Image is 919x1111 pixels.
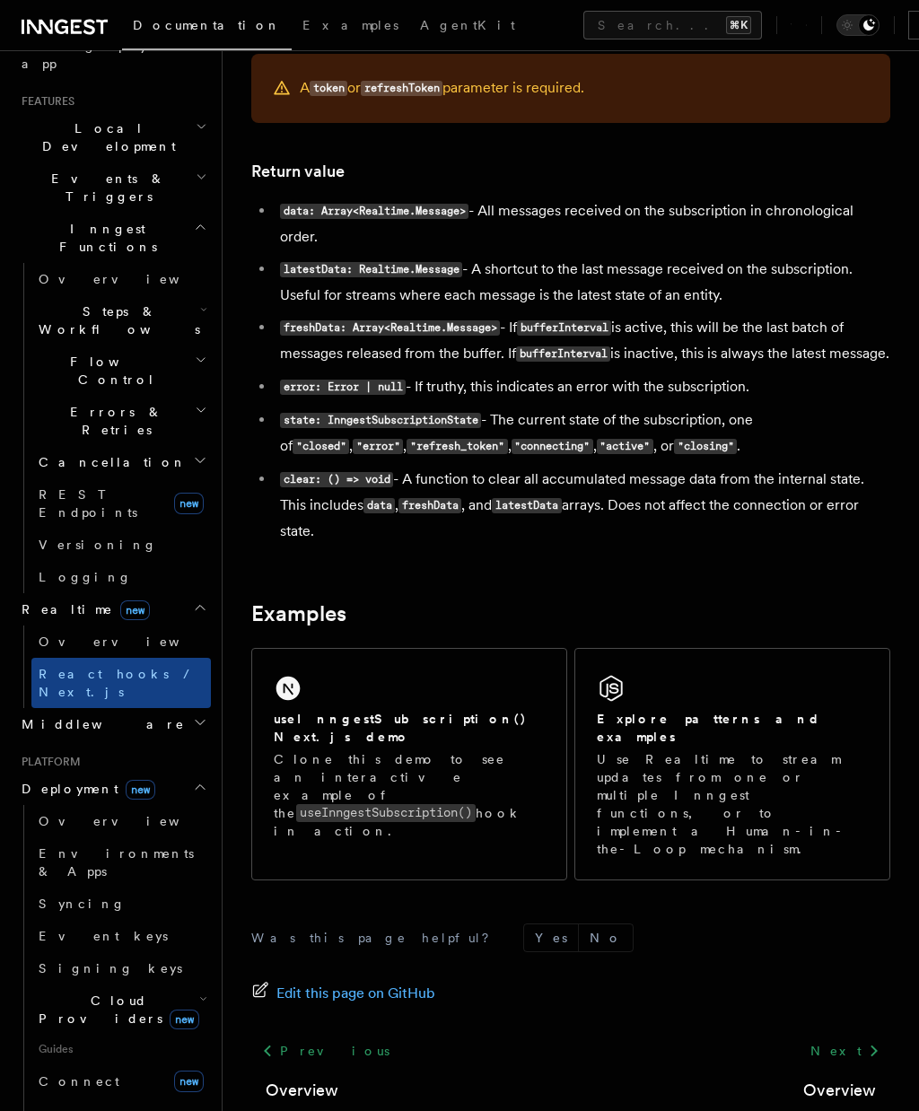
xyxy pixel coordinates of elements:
span: new [170,1010,199,1029]
span: Realtime [14,600,150,618]
button: Events & Triggers [14,162,211,213]
span: Platform [14,755,81,769]
h2: useInngestSubscription() Next.js demo [274,710,545,746]
code: "refresh_token" [407,439,507,454]
span: new [174,493,204,514]
button: Inngest Functions [14,213,211,263]
button: Flow Control [31,346,211,396]
code: clear: () => void [280,472,393,487]
p: Was this page helpful? [251,929,502,947]
kbd: ⌘K [726,16,751,34]
a: useInngestSubscription() Next.js demoClone this demo to see an interactive example of theuseInnge... [251,648,567,880]
span: new [174,1071,204,1092]
button: Deploymentnew [14,773,211,805]
span: Deployment [14,780,155,798]
li: - A function to clear all accumulated message data from the internal state. This includes , , and... [275,467,890,544]
h2: Explore patterns and examples [597,710,868,746]
p: A or parameter is required. [300,75,584,101]
span: Event keys [39,929,168,943]
li: - If truthy, this indicates an error with the subscription. [275,374,890,400]
span: Inngest Functions [14,220,194,256]
button: Realtimenew [14,593,211,625]
span: Overview [39,272,223,286]
button: Middleware [14,708,211,740]
a: Previous [251,1035,399,1067]
span: Logging [39,570,132,584]
a: Versioning [31,529,211,561]
span: Documentation [133,18,281,32]
span: Overview [39,634,223,649]
span: Steps & Workflows [31,302,200,338]
span: Examples [302,18,398,32]
code: freshData [398,498,461,513]
a: Syncing [31,888,211,920]
a: Overview [31,805,211,837]
code: latestData [492,498,561,513]
span: Environments & Apps [39,846,194,879]
code: bufferInterval [516,346,610,362]
code: "connecting" [512,439,593,454]
span: Middleware [14,715,185,733]
a: Event keys [31,920,211,952]
li: - The current state of the subscription, one of , , , , , or . [275,407,890,459]
span: Signing keys [39,961,182,975]
span: Guides [31,1035,211,1063]
code: "error" [353,439,403,454]
button: Errors & Retries [31,396,211,446]
code: freshData: Array<Realtime.Message> [280,320,500,336]
code: data [363,498,395,513]
button: Cancellation [31,446,211,478]
code: "active" [597,439,653,454]
a: Overview [266,1078,338,1103]
div: Realtimenew [14,625,211,708]
a: Next [800,1035,890,1067]
button: Search...⌘K [583,11,762,39]
span: Features [14,94,74,109]
span: Edit this page on GitHub [276,981,435,1006]
a: Return value [251,159,345,184]
li: - If is active, this will be the last batch of messages released from the buffer. If is inactive,... [275,315,890,367]
button: Cloud Providersnew [31,984,211,1035]
a: AgentKit [409,5,526,48]
span: new [126,780,155,800]
code: bufferInterval [517,320,611,336]
a: Signing keys [31,952,211,984]
a: Overview [31,625,211,658]
p: Clone this demo to see an interactive example of the hook in action. [274,750,545,840]
li: - A shortcut to the last message received on the subscription. Useful for streams where each mess... [275,257,890,308]
code: useInngestSubscription() [296,804,476,821]
a: Edit this page on GitHub [251,981,435,1006]
span: Flow Control [31,353,195,389]
span: React hooks / Next.js [39,667,197,699]
a: Overview [31,263,211,295]
p: Use Realtime to stream updates from one or multiple Inngest functions, or to implement a Human-in... [597,750,868,858]
span: Versioning [39,538,157,552]
li: - All messages received on the subscription in chronological order. [275,198,890,249]
code: "closed" [293,439,349,454]
span: AgentKit [420,18,515,32]
span: Overview [39,814,223,828]
a: Connectnew [31,1063,211,1099]
span: Connect [39,1074,119,1089]
a: Examples [251,601,346,626]
a: Environments & Apps [31,837,211,888]
code: latestData: Realtime.Message [280,262,462,277]
code: error: Error | null [280,380,406,395]
span: Local Development [14,119,196,155]
span: Cloud Providers [31,992,199,1028]
code: token [310,81,347,96]
a: React hooks / Next.js [31,658,211,708]
a: Setting up your app [14,30,211,80]
button: No [579,924,633,951]
span: Events & Triggers [14,170,196,206]
a: Logging [31,561,211,593]
a: Documentation [122,5,292,50]
button: Toggle dark mode [836,14,880,36]
a: Examples [292,5,409,48]
span: REST Endpoints [39,487,137,520]
code: data: Array<Realtime.Message> [280,204,468,219]
code: "closing" [674,439,737,454]
span: Errors & Retries [31,403,195,439]
span: Cancellation [31,453,187,471]
button: Local Development [14,112,211,162]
